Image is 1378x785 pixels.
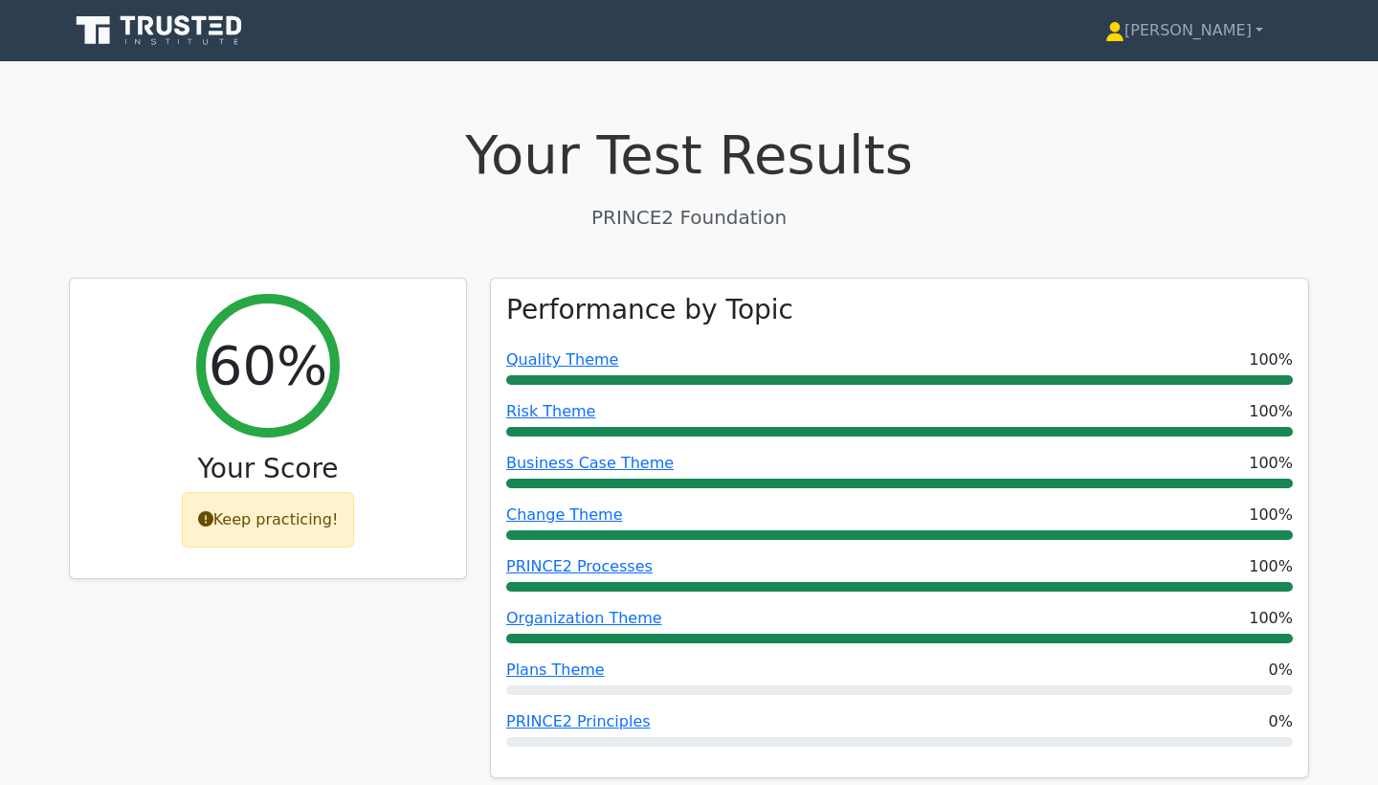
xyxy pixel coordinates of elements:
[506,454,674,472] a: Business Case Theme
[1249,504,1293,527] span: 100%
[209,333,327,397] h2: 60%
[85,453,451,485] h3: Your Score
[69,203,1309,232] p: PRINCE2 Foundation
[506,712,651,730] a: PRINCE2 Principles
[506,661,605,679] a: Plans Theme
[1059,11,1309,50] a: [PERSON_NAME]
[506,402,595,420] a: Risk Theme
[506,350,618,369] a: Quality Theme
[1249,348,1293,371] span: 100%
[506,557,653,575] a: PRINCE2 Processes
[1249,607,1293,630] span: 100%
[506,505,623,524] a: Change Theme
[1249,400,1293,423] span: 100%
[1269,710,1293,733] span: 0%
[1249,555,1293,578] span: 100%
[69,123,1309,187] h1: Your Test Results
[1269,659,1293,682] span: 0%
[506,294,793,326] h3: Performance by Topic
[182,492,355,548] div: Keep practicing!
[506,609,662,627] a: Organization Theme
[1249,452,1293,475] span: 100%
